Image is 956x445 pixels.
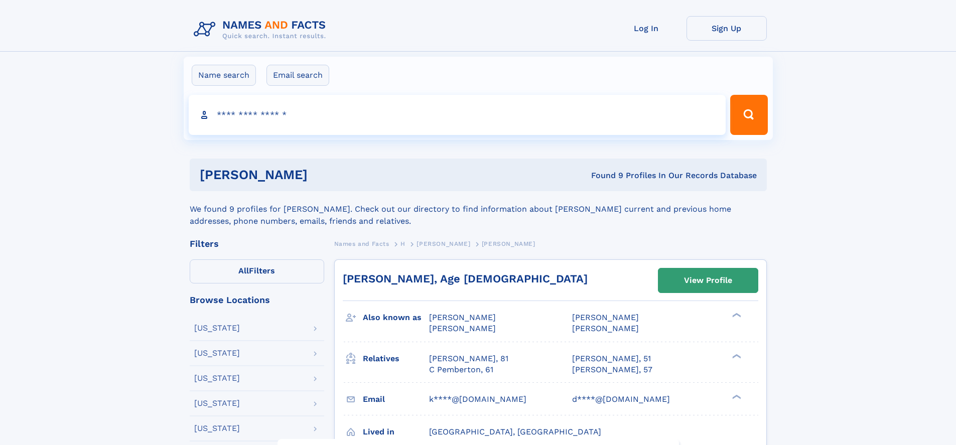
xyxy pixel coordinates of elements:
[449,170,757,181] div: Found 9 Profiles In Our Records Database
[684,269,732,292] div: View Profile
[190,191,767,227] div: We found 9 profiles for [PERSON_NAME]. Check out our directory to find information about [PERSON_...
[730,393,742,400] div: ❯
[730,95,767,135] button: Search Button
[363,309,429,326] h3: Also known as
[400,240,405,247] span: H
[190,259,324,283] label: Filters
[200,169,450,181] h1: [PERSON_NAME]
[194,324,240,332] div: [US_STATE]
[730,312,742,319] div: ❯
[189,95,726,135] input: search input
[194,349,240,357] div: [US_STATE]
[572,364,652,375] a: [PERSON_NAME], 57
[658,268,758,292] a: View Profile
[687,16,767,41] a: Sign Up
[194,424,240,432] div: [US_STATE]
[606,16,687,41] a: Log In
[572,313,639,322] span: [PERSON_NAME]
[190,16,334,43] img: Logo Names and Facts
[429,427,601,436] span: [GEOGRAPHIC_DATA], [GEOGRAPHIC_DATA]
[194,399,240,407] div: [US_STATE]
[363,391,429,408] h3: Email
[482,240,535,247] span: [PERSON_NAME]
[429,364,493,375] a: C Pemberton, 61
[190,239,324,248] div: Filters
[417,240,470,247] span: [PERSON_NAME]
[429,353,508,364] a: [PERSON_NAME], 81
[429,324,496,333] span: [PERSON_NAME]
[400,237,405,250] a: H
[192,65,256,86] label: Name search
[238,266,249,275] span: All
[572,324,639,333] span: [PERSON_NAME]
[343,272,588,285] a: [PERSON_NAME], Age [DEMOGRAPHIC_DATA]
[730,353,742,359] div: ❯
[429,313,496,322] span: [PERSON_NAME]
[194,374,240,382] div: [US_STATE]
[190,295,324,305] div: Browse Locations
[334,237,389,250] a: Names and Facts
[572,353,651,364] a: [PERSON_NAME], 51
[363,350,429,367] h3: Relatives
[417,237,470,250] a: [PERSON_NAME]
[363,423,429,440] h3: Lived in
[266,65,329,86] label: Email search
